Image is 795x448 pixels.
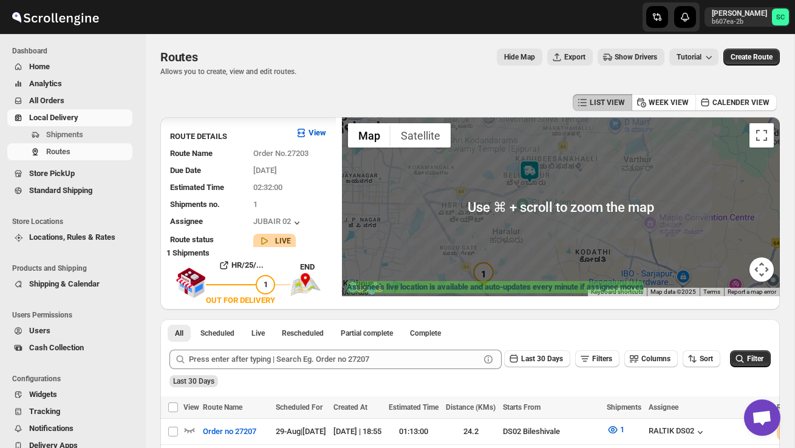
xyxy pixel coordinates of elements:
[446,403,496,412] span: Distance (KMs)
[276,427,326,436] span: 29-Aug | [DATE]
[12,217,137,226] span: Store Locations
[160,50,198,64] span: Routes
[575,350,619,367] button: Filters
[749,123,774,148] button: Toggle fullscreen view
[12,310,137,320] span: Users Permissions
[749,257,774,282] button: Map camera controls
[7,229,132,246] button: Locations, Rules & Rates
[503,403,541,412] span: Starts From
[29,62,50,71] span: Home
[624,350,678,367] button: Columns
[29,96,64,105] span: All Orders
[29,113,78,122] span: Local Delivery
[649,98,689,107] span: WEEK VIEW
[564,52,585,62] span: Export
[29,279,100,288] span: Shipping & Calendar
[7,92,132,109] button: All Orders
[264,280,268,289] span: 1
[160,67,296,76] p: Allows you to create, view and edit routes.
[615,52,657,62] span: Show Drivers
[253,200,258,209] span: 1
[253,149,309,158] span: Order No.27203
[730,350,771,367] button: Filter
[703,288,720,295] a: Terms (opens in new tab)
[590,98,625,107] span: LIST VIEW
[170,217,203,226] span: Assignee
[333,403,367,412] span: Created At
[196,422,264,441] button: Order no 27207
[46,147,70,156] span: Routes
[7,386,132,403] button: Widgets
[776,13,785,21] text: SC
[504,52,535,62] span: Hide Map
[345,280,385,296] a: Open this area in Google Maps (opens a new window)
[253,217,303,229] button: JUBAIR 02
[160,242,210,257] b: 1 Shipments
[497,49,542,66] button: Map action label
[29,390,57,399] span: Widgets
[620,425,624,434] span: 1
[170,200,220,209] span: Shipments no.
[669,49,718,66] button: Tutorial
[677,53,701,61] span: Tutorial
[744,399,780,436] a: Open chat
[7,126,132,143] button: Shipments
[290,273,321,296] img: trip_end.png
[29,343,84,352] span: Cash Collection
[29,326,50,335] span: Users
[705,7,790,27] button: User menu
[695,94,777,111] button: CALENDER VIEW
[747,355,763,363] span: Filter
[29,186,92,195] span: Standard Shipping
[641,355,670,363] span: Columns
[203,426,256,438] span: Order no 27207
[170,131,285,143] h3: ROUTE DETAILS
[206,256,275,275] button: HR/25/...
[7,75,132,92] button: Analytics
[300,261,336,273] div: END
[253,166,277,175] span: [DATE]
[282,328,324,338] span: Rescheduled
[521,355,563,363] span: Last 30 Days
[347,281,644,293] label: Assignee's live location is available and auto-updates every minute if assignee moves
[206,294,275,307] div: OUT FOR DELIVERY
[10,2,101,32] img: ScrollEngine
[183,403,199,412] span: View
[29,407,60,416] span: Tracking
[309,128,326,137] b: View
[12,374,137,384] span: Configurations
[341,328,393,338] span: Partial complete
[598,49,664,66] button: Show Drivers
[728,288,776,295] a: Report a map error
[649,426,706,438] button: RALTIK DS02
[772,8,789,25] span: Sanjay chetri
[632,94,696,111] button: WEEK VIEW
[391,123,451,148] button: Show satellite imagery
[12,46,137,56] span: Dashboard
[168,325,191,342] button: All routes
[712,8,767,18] p: [PERSON_NAME]
[29,424,73,433] span: Notifications
[7,322,132,339] button: Users
[7,339,132,356] button: Cash Collection
[170,235,214,244] span: Route status
[731,52,773,62] span: Create Route
[649,403,678,412] span: Assignee
[410,328,441,338] span: Complete
[712,18,767,25] p: b607ea-2b
[547,49,593,66] button: Export
[446,426,496,438] div: 24.2
[203,403,242,412] span: Route Name
[251,328,265,338] span: Live
[200,328,234,338] span: Scheduled
[189,350,480,369] input: Press enter after typing | Search Eg. Order no 27207
[29,232,115,242] span: Locations, Rules & Rates
[723,49,780,66] button: Create Route
[176,259,206,307] img: shop.svg
[29,169,75,178] span: Store PickUp
[258,235,291,247] button: LIVE
[389,403,438,412] span: Estimated Time
[7,276,132,293] button: Shipping & Calendar
[46,130,83,139] span: Shipments
[471,262,496,287] div: 1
